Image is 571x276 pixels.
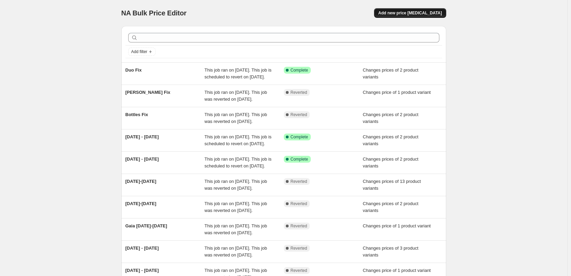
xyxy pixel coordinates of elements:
[204,201,267,213] span: This job ran on [DATE]. This job was reverted on [DATE].
[128,48,156,56] button: Add filter
[291,90,307,95] span: Reverted
[125,112,148,117] span: Bottles Fix
[363,268,431,273] span: Changes price of 1 product variant
[204,112,267,124] span: This job ran on [DATE]. This job was reverted on [DATE].
[204,134,271,146] span: This job ran on [DATE]. This job is scheduled to revert on [DATE].
[204,223,267,235] span: This job ran on [DATE]. This job was reverted on [DATE].
[204,246,267,258] span: This job ran on [DATE]. This job was reverted on [DATE].
[378,10,442,16] span: Add new price [MEDICAL_DATA]
[125,134,159,139] span: [DATE] - [DATE]
[204,67,271,79] span: This job ran on [DATE]. This job is scheduled to revert on [DATE].
[291,179,307,184] span: Reverted
[363,112,419,124] span: Changes prices of 2 product variants
[363,179,421,191] span: Changes prices of 13 product variants
[291,268,307,273] span: Reverted
[363,246,419,258] span: Changes prices of 3 product variants
[363,223,431,228] span: Changes price of 1 product variant
[125,223,167,228] span: Gaia [DATE]-[DATE]
[363,201,419,213] span: Changes prices of 2 product variants
[291,112,307,117] span: Reverted
[204,179,267,191] span: This job ran on [DATE]. This job was reverted on [DATE].
[125,67,142,73] span: Duo Fix
[125,156,159,162] span: [DATE] - [DATE]
[363,156,419,168] span: Changes prices of 2 product variants
[291,156,308,162] span: Complete
[363,90,431,95] span: Changes price of 1 product variant
[291,223,307,229] span: Reverted
[131,49,147,54] span: Add filter
[291,134,308,140] span: Complete
[291,67,308,73] span: Complete
[125,179,157,184] span: [DATE]-[DATE]
[121,9,187,17] span: NA Bulk Price Editor
[125,90,170,95] span: [PERSON_NAME] Fix
[291,201,307,206] span: Reverted
[363,134,419,146] span: Changes prices of 2 product variants
[125,268,159,273] span: [DATE] - [DATE]
[204,156,271,168] span: This job ran on [DATE]. This job is scheduled to revert on [DATE].
[374,8,446,18] button: Add new price [MEDICAL_DATA]
[125,246,159,251] span: [DATE] - [DATE]
[291,246,307,251] span: Reverted
[363,67,419,79] span: Changes prices of 2 product variants
[204,90,267,102] span: This job ran on [DATE]. This job was reverted on [DATE].
[125,201,157,206] span: [DATE]-[DATE]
